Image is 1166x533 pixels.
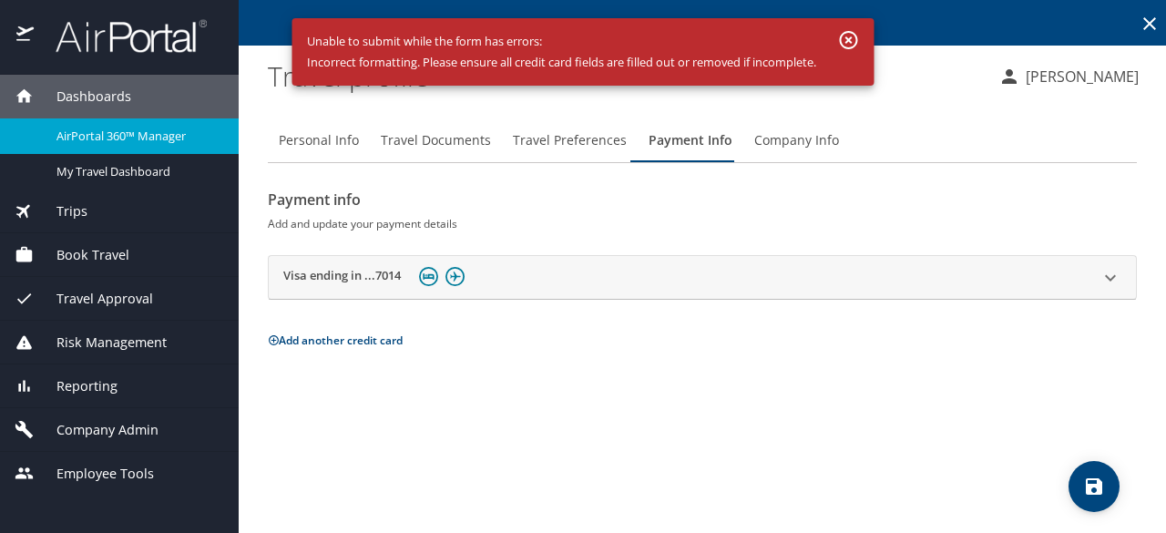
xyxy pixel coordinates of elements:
[244,17,1161,29] p: Editing profile
[34,87,131,107] span: Dashboards
[991,60,1146,93] button: [PERSON_NAME]
[283,267,401,289] h2: Visa ending in ...7014
[268,118,1137,162] div: Profile
[56,128,217,145] span: AirPortal 360™ Manager
[279,129,359,152] span: Personal Info
[754,129,839,152] span: Company Info
[419,267,438,286] img: hotel
[34,333,167,353] span: Risk Management
[268,214,1137,233] h6: Add and update your payment details
[34,464,154,484] span: Employee Tools
[1020,66,1139,87] p: [PERSON_NAME]
[268,47,984,104] h1: Travel profile
[649,129,732,152] span: Payment Info
[445,267,465,286] img: plane
[307,24,816,80] div: Unable to submit while the form has errors: Incorrect formatting. Please ensure all credit card f...
[1069,461,1120,512] button: save
[268,333,403,348] button: Add another credit card
[381,129,491,152] span: Travel Documents
[34,201,87,221] span: Trips
[268,185,1137,214] h2: Payment info
[34,420,159,440] span: Company Admin
[34,376,118,396] span: Reporting
[34,245,129,265] span: Book Travel
[16,18,36,54] img: icon-airportal.png
[513,129,627,152] span: Travel Preferences
[34,289,153,309] span: Travel Approval
[269,256,1136,300] div: Visa ending in ...7014
[36,18,207,54] img: airportal-logo.png
[56,163,217,180] span: My Travel Dashboard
